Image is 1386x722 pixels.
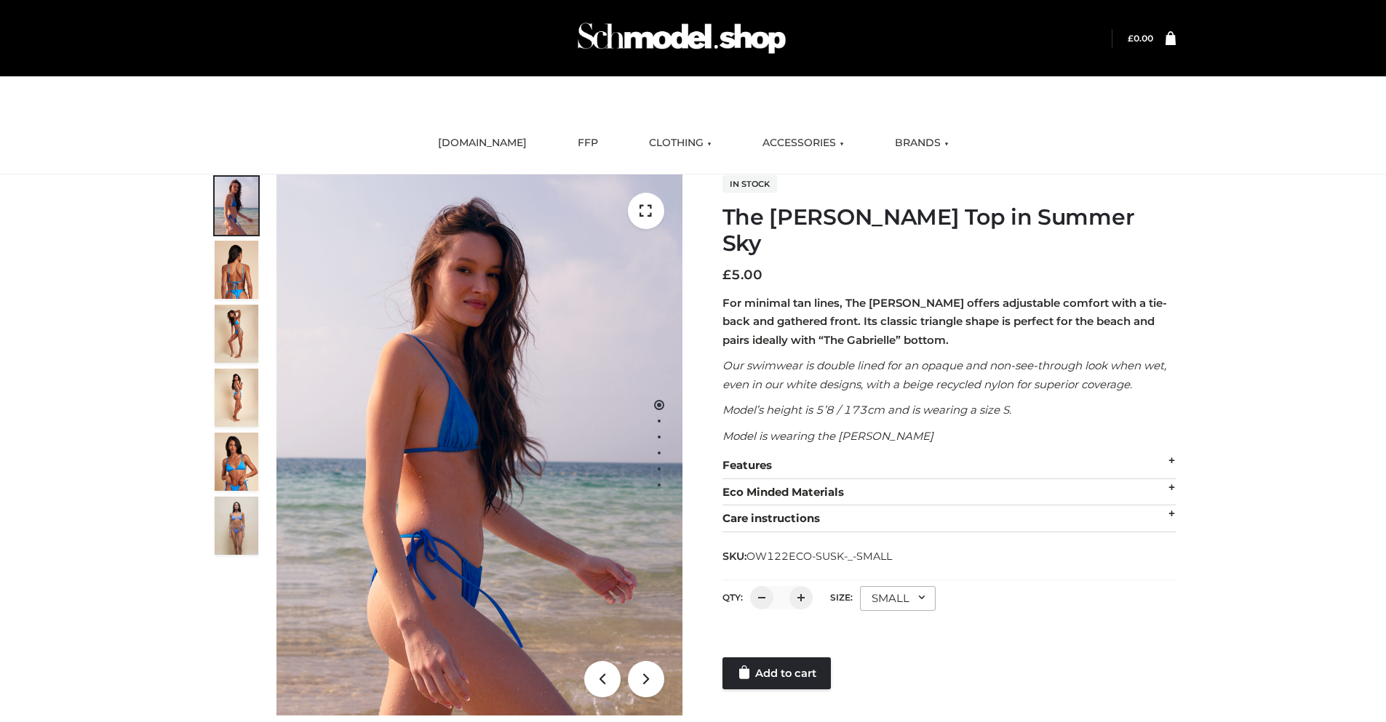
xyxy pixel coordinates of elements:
[215,241,258,299] img: 5.Alex-top_CN-1-1_1-1.jpg
[215,369,258,427] img: 3.Alex-top_CN-1-1-2.jpg
[722,479,1176,506] div: Eco Minded Materials
[722,657,831,689] a: Add to cart
[722,296,1167,347] strong: For minimal tan lines, The [PERSON_NAME] offers adjustable comfort with a tie-back and gathered f...
[567,127,609,159] a: FFP
[276,175,682,715] img: 1.Alex-top_SS-1_4464b1e7-c2c9-4e4b-a62c-58381cd673c0 (1)
[215,177,258,235] img: 1.Alex-top_SS-1_4464b1e7-c2c9-4e4b-a62c-58381cd673c0-1.jpg
[215,305,258,363] img: 4.Alex-top_CN-1-1-2.jpg
[722,429,933,443] em: Model is wearing the [PERSON_NAME]
[722,175,777,193] span: In stock
[752,127,855,159] a: ACCESSORIES
[1128,33,1134,44] span: £
[1128,33,1153,44] a: £0.00
[722,592,743,603] label: QTY:
[573,9,791,67] img: Schmodel Admin 964
[722,267,762,283] bdi: 5.00
[860,586,936,611] div: SMALL
[722,505,1176,532] div: Care instructions
[722,358,1166,391] em: Our swimwear is double lined for an opaque and non-see-through look when wet, even in our white d...
[722,267,731,283] span: £
[884,127,960,159] a: BRANDS
[830,592,853,603] label: Size:
[722,204,1176,257] h1: The [PERSON_NAME] Top in Summer Sky
[215,497,258,555] img: SSVC.jpg
[427,127,538,159] a: [DOMAIN_NAME]
[215,433,258,491] img: 2.Alex-top_CN-1-1-2.jpg
[746,550,892,563] span: OW122ECO-SUSK-_-SMALL
[638,127,722,159] a: CLOTHING
[722,452,1176,479] div: Features
[1128,33,1153,44] bdi: 0.00
[722,547,893,565] span: SKU:
[722,403,1011,417] em: Model’s height is 5’8 / 173cm and is wearing a size S.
